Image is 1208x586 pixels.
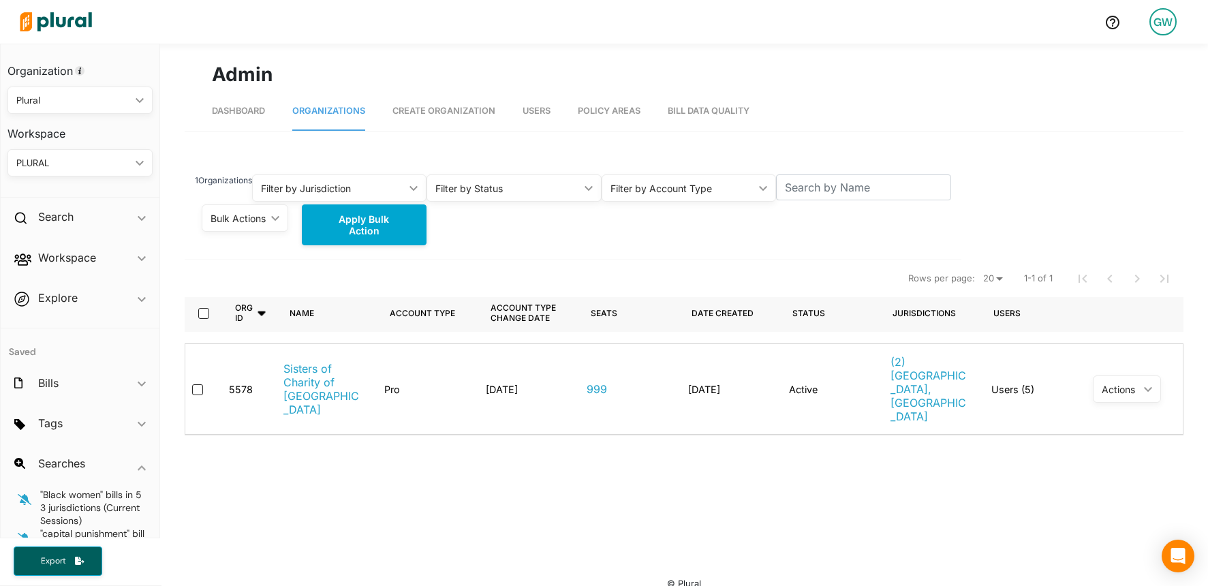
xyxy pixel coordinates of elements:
span: Create Organization [392,106,495,116]
div: Pro [384,384,400,395]
span: "Black women" bills in 53 jurisdictions (Current Sessions) [40,489,142,527]
input: select-all-rows [198,308,209,319]
div: Users [993,308,1021,318]
h4: Saved [1,328,159,362]
div: Tooltip anchor [74,65,86,77]
button: Apply Bulk Action [302,204,427,245]
div: Filter by Account Type [610,181,754,196]
a: Dashboard [212,92,265,131]
a: Users [523,92,551,131]
span: Rows per page: [908,272,975,286]
div: Account Type Change Date [491,294,570,332]
div: [DATE] [486,384,518,395]
h2: Bills [38,375,59,390]
span: Policy Areas [578,106,640,116]
input: Search by Name [776,174,951,200]
button: First Page [1069,265,1096,292]
h2: Searches [38,456,85,471]
div: 1 Organizations [195,174,252,202]
div: Status [792,294,837,332]
a: Sisters of Charity of [GEOGRAPHIC_DATA] [283,362,363,416]
a: GW [1139,3,1188,41]
div: Date Created [692,294,766,332]
div: Active [789,384,818,395]
h2: Tags [38,416,63,431]
div: Name [290,294,326,332]
a: (2) [GEOGRAPHIC_DATA], [GEOGRAPHIC_DATA] [890,355,970,423]
h2: Workspace [38,250,96,265]
a: Organizations [292,92,365,131]
button: Next Page [1124,265,1151,292]
div: PLURAL [16,156,130,170]
button: Export [14,546,102,576]
button: Previous Page [1096,265,1124,292]
div: Name [290,308,314,318]
button: Last Page [1151,265,1178,292]
a: "Black women" bills in 53 jurisdictions (Current Sessions) [39,489,146,527]
div: Org ID [235,294,268,332]
div: Filter by Jurisdiction [261,181,405,196]
a: "capital punishment" bills in 53 jurisdictions (Current Sessions) [39,527,146,566]
div: Open Intercom Messenger [1162,540,1194,572]
a: Bill Data Quality [668,92,749,131]
h3: Workspace [7,114,153,144]
a: 999 [587,382,607,396]
h2: Explore [38,290,78,305]
div: Seats [591,308,617,318]
div: Plural [16,93,130,108]
span: Organizations [292,106,365,116]
div: Account Type Change Date [491,303,557,323]
h1: Admin [212,60,1156,89]
span: Dashboard [212,106,265,116]
div: Bulk Actions [211,211,266,226]
div: GW [1149,8,1177,35]
a: Policy Areas [578,92,640,131]
input: select-row-5578 [192,384,203,395]
a: Create Organization [392,92,495,131]
span: Users [523,106,551,116]
div: Account Type [390,294,467,332]
div: Users [993,294,1021,332]
span: 1-1 of 1 [1024,272,1053,286]
span: Export [31,555,75,567]
div: 5578 [229,384,253,395]
div: [DATE] [688,384,720,395]
div: Actions [1102,384,1139,395]
div: Account Type [390,308,455,318]
div: Filter by Status [435,181,579,196]
h2: Search [38,209,74,224]
div: Seats [591,294,617,332]
span: "capital punishment" bills in 53 jurisdictions (Current Sessions) [40,527,144,566]
div: Users (5) [980,355,1082,423]
div: Jurisdictions [893,294,956,332]
div: Jurisdictions [893,308,956,318]
div: Org ID [235,303,255,323]
div: Date Created [692,308,754,318]
div: Status [792,308,825,318]
span: Bill Data Quality [668,106,749,116]
h3: Organization [7,51,153,81]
